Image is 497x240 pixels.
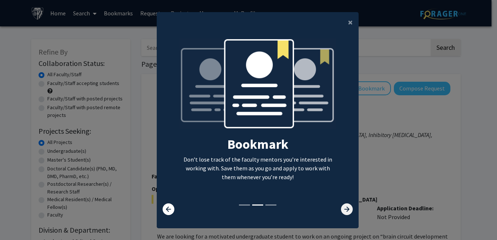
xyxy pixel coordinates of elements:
[179,38,336,136] img: bookmark
[179,155,336,181] p: Don’t lose track of the faculty mentors you’re interested in working with. Save them as you go an...
[179,136,336,152] h2: Bookmark
[342,12,359,33] button: Close
[6,207,31,235] iframe: Chat
[348,16,353,28] span: ×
